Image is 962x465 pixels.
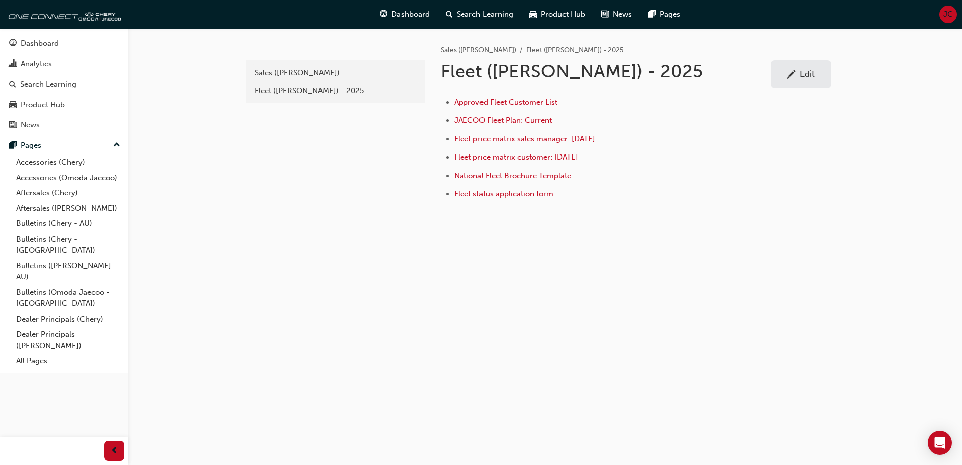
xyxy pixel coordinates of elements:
[12,285,124,312] a: Bulletins (Omoda Jaecoo - [GEOGRAPHIC_DATA])
[4,116,124,134] a: News
[441,60,771,83] h1: Fleet ([PERSON_NAME]) - 2025
[4,32,124,136] button: DashboardAnalyticsSearch LearningProduct HubNews
[113,139,120,152] span: up-icon
[12,185,124,201] a: Aftersales (Chery)
[4,136,124,155] button: Pages
[21,119,40,131] div: News
[454,116,552,125] a: JAECOO Fleet Plan: Current
[9,121,17,130] span: news-icon
[541,9,585,20] span: Product Hub
[613,9,632,20] span: News
[21,38,59,49] div: Dashboard
[9,80,16,89] span: search-icon
[787,70,796,81] span: pencil-icon
[526,45,624,56] li: Fleet ([PERSON_NAME]) - 2025
[943,9,953,20] span: JC
[12,216,124,231] a: Bulletins (Chery - AU)
[250,82,421,100] a: Fleet ([PERSON_NAME]) - 2025
[12,353,124,369] a: All Pages
[454,171,571,180] a: National Fleet Brochure Template
[250,64,421,82] a: Sales ([PERSON_NAME])
[4,75,124,94] a: Search Learning
[391,9,430,20] span: Dashboard
[12,312,124,327] a: Dealer Principals (Chery)
[601,8,609,21] span: news-icon
[9,141,17,150] span: pages-icon
[21,58,52,70] div: Analytics
[4,96,124,114] a: Product Hub
[372,4,438,25] a: guage-iconDashboard
[454,189,553,198] a: Fleet status application form
[9,101,17,110] span: car-icon
[255,67,416,79] div: Sales ([PERSON_NAME])
[111,445,118,457] span: prev-icon
[9,39,17,48] span: guage-icon
[660,9,680,20] span: Pages
[928,431,952,455] div: Open Intercom Messenger
[5,4,121,24] img: oneconnect
[454,152,578,162] a: Fleet price matrix customer: [DATE]
[454,134,595,143] a: Fleet price matrix sales manager: [DATE]
[438,4,521,25] a: search-iconSearch Learning
[12,231,124,258] a: Bulletins (Chery - [GEOGRAPHIC_DATA])
[454,98,557,107] a: Approved Fleet Customer List
[640,4,688,25] a: pages-iconPages
[20,79,76,90] div: Search Learning
[12,258,124,285] a: Bulletins ([PERSON_NAME] - AU)
[800,69,815,79] div: Edit
[12,154,124,170] a: Accessories (Chery)
[12,327,124,353] a: Dealer Principals ([PERSON_NAME])
[12,170,124,186] a: Accessories (Omoda Jaecoo)
[648,8,656,21] span: pages-icon
[21,140,41,151] div: Pages
[457,9,513,20] span: Search Learning
[593,4,640,25] a: news-iconNews
[4,55,124,73] a: Analytics
[9,60,17,69] span: chart-icon
[521,4,593,25] a: car-iconProduct Hub
[380,8,387,21] span: guage-icon
[4,34,124,53] a: Dashboard
[12,201,124,216] a: Aftersales ([PERSON_NAME])
[255,85,416,97] div: Fleet ([PERSON_NAME]) - 2025
[441,46,516,54] a: Sales ([PERSON_NAME])
[939,6,957,23] button: JC
[21,99,65,111] div: Product Hub
[529,8,537,21] span: car-icon
[446,8,453,21] span: search-icon
[771,60,831,88] a: Edit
